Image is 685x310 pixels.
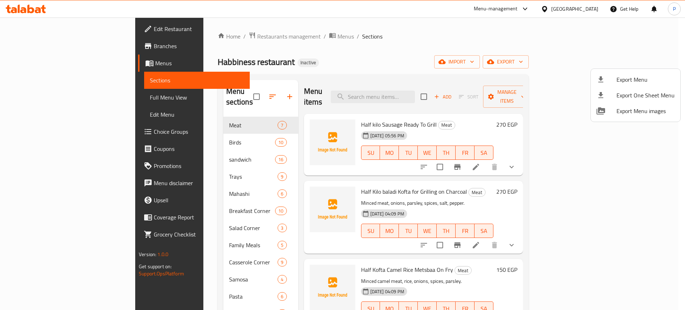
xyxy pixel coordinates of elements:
li: Export one sheet menu items [591,87,680,103]
li: Export menu items [591,72,680,87]
span: Export Menu images [616,107,675,115]
span: Export Menu [616,75,675,84]
span: Export One Sheet Menu [616,91,675,100]
li: Export Menu images [591,103,680,119]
